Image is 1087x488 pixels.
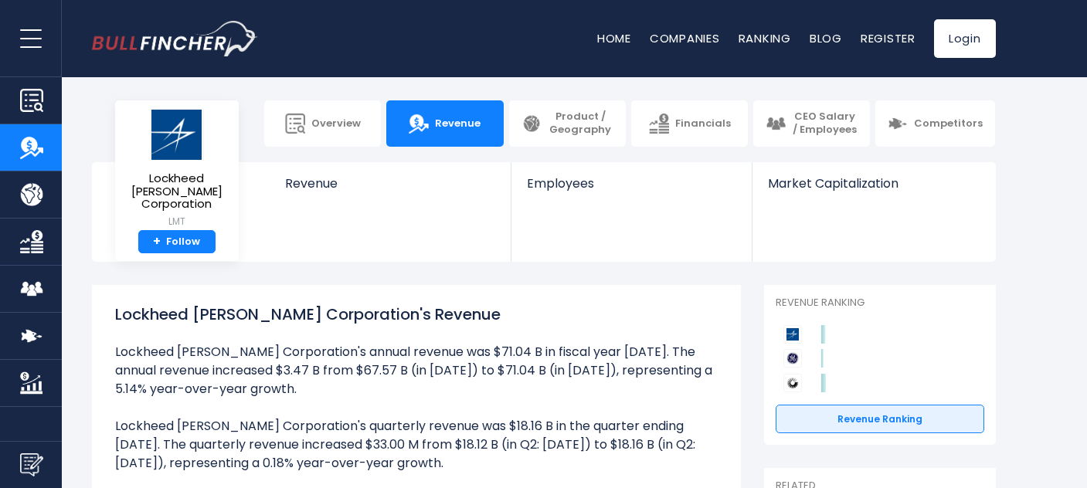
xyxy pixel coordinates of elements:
[597,30,631,46] a: Home
[768,176,978,191] span: Market Capitalization
[650,30,720,46] a: Companies
[509,100,626,147] a: Product / Geography
[311,117,361,130] span: Overview
[115,343,718,398] li: Lockheed [PERSON_NAME] Corporation's annual revenue was $71.04 B in fiscal year [DATE]. The annua...
[783,374,802,392] img: RTX Corporation competitors logo
[138,230,216,254] a: +Follow
[934,19,996,58] a: Login
[435,117,481,130] span: Revenue
[270,162,511,217] a: Revenue
[92,21,258,56] a: Go to homepage
[527,176,736,191] span: Employees
[776,297,984,310] p: Revenue Ranking
[875,100,995,147] a: Competitors
[285,176,496,191] span: Revenue
[386,100,503,147] a: Revenue
[783,325,802,344] img: Lockheed Martin Corporation competitors logo
[752,162,994,217] a: Market Capitalization
[753,100,870,147] a: CEO Salary / Employees
[783,349,802,368] img: GE Aerospace competitors logo
[914,117,983,130] span: Competitors
[153,235,161,249] strong: +
[127,172,226,211] span: Lockheed [PERSON_NAME] Corporation
[810,30,842,46] a: Blog
[127,215,226,229] small: LMT
[792,110,858,137] span: CEO Salary / Employees
[548,110,613,137] span: Product / Geography
[115,417,718,473] li: Lockheed [PERSON_NAME] Corporation's quarterly revenue was $18.16 B in the quarter ending [DATE]....
[675,117,731,130] span: Financials
[739,30,791,46] a: Ranking
[115,303,718,326] h1: Lockheed [PERSON_NAME] Corporation's Revenue
[511,162,752,217] a: Employees
[776,405,984,434] a: Revenue Ranking
[861,30,915,46] a: Register
[127,108,227,230] a: Lockheed [PERSON_NAME] Corporation LMT
[92,21,258,56] img: bullfincher logo
[631,100,748,147] a: Financials
[264,100,381,147] a: Overview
